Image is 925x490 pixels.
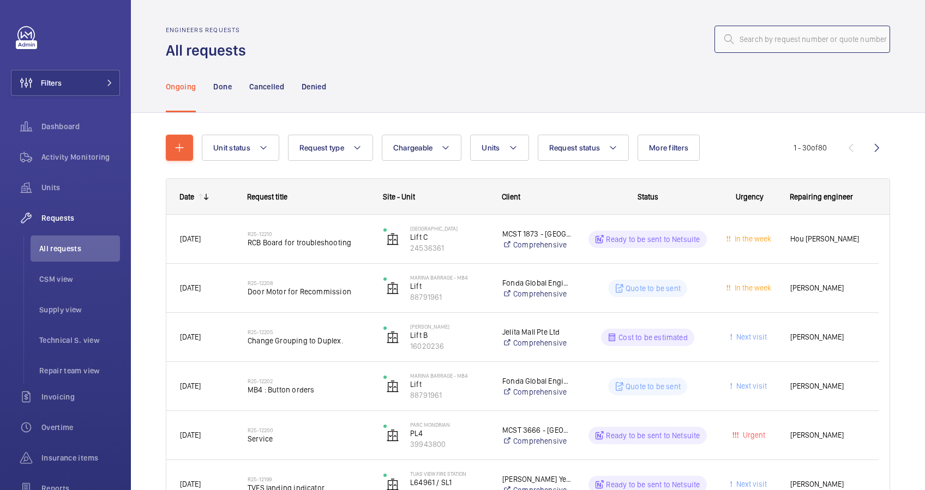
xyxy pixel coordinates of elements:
[606,234,700,245] p: Ready to be sent to Netsuite
[166,81,196,92] p: Ongoing
[502,239,573,250] a: Comprehensive
[410,390,488,401] p: 88791961
[39,365,120,376] span: Repair team view
[302,81,326,92] p: Denied
[502,326,573,337] p: Jelita Mall Pte Ltd
[202,135,279,161] button: Unit status
[732,283,771,292] span: In the week
[502,228,573,239] p: MCST 1873 - [GEOGRAPHIC_DATA]
[714,26,890,53] input: Search by request number or quote number
[39,274,120,285] span: CSM view
[386,282,399,295] img: elevator.svg
[410,428,488,439] p: PL4
[386,331,399,344] img: elevator.svg
[180,234,201,243] span: [DATE]
[482,143,500,152] span: Units
[382,135,462,161] button: Chargeable
[410,330,488,341] p: Lift B
[502,425,573,435] p: MCST 3666 - [GEOGRAPHIC_DATA]
[166,26,253,34] h2: Engineers requests
[606,479,700,490] p: Ready to be sent to Netsuite
[502,474,573,485] p: [PERSON_NAME] Yew Integrated Pte Ltd
[248,384,369,395] span: MB4 : Button orders
[248,286,369,297] span: Door Motor for Recommission
[410,470,488,477] p: Tuas View Fire Station
[248,433,369,444] span: Service
[247,192,287,201] span: Request title
[538,135,629,161] button: Request status
[741,431,765,439] span: Urgent
[248,335,369,346] span: Change Grouping to Duplex.
[410,372,488,379] p: Marina Barrage - MB4
[410,477,488,488] p: L64961 / SL1
[410,421,488,428] p: Parc Mondrian
[502,435,573,446] a: Comprehensive
[410,225,488,232] p: [GEOGRAPHIC_DATA]
[626,283,681,294] p: Quote to be sent
[248,476,369,482] h2: R25-12199
[626,381,681,392] p: Quote to be sent
[410,232,488,243] p: Lift C
[39,243,120,254] span: All requests
[248,329,369,335] h2: R25-12205
[180,382,201,390] span: [DATE]
[638,192,658,201] span: Status
[790,429,865,441] span: [PERSON_NAME]
[790,331,865,343] span: [PERSON_NAME]
[180,480,201,488] span: [DATE]
[790,233,865,245] span: Hou [PERSON_NAME]
[502,288,573,299] a: Comprehensive
[41,121,120,132] span: Dashboard
[502,337,573,348] a: Comprehensive
[410,379,488,390] p: Lift
[288,135,373,161] button: Request type
[502,386,573,397] a: Comprehensive
[248,427,369,433] h2: R25-12200
[41,422,120,433] span: Overtime
[470,135,528,161] button: Units
[790,282,865,294] span: [PERSON_NAME]
[732,234,771,243] span: In the week
[649,143,688,152] span: More filters
[166,40,253,61] h1: All requests
[410,243,488,253] p: 24536361
[794,144,827,152] span: 1 - 30 80
[502,192,520,201] span: Client
[393,143,433,152] span: Chargeable
[41,182,120,193] span: Units
[790,192,853,201] span: Repairing engineer
[410,323,488,330] p: [PERSON_NAME]
[41,152,120,162] span: Activity Monitoring
[248,237,369,248] span: RCB Board for troubleshooting
[734,382,767,390] span: Next visit
[410,292,488,303] p: 88791961
[41,452,120,463] span: Insurance items
[638,135,700,161] button: More filters
[180,332,201,341] span: [DATE]
[618,332,688,343] p: Cost to be estimated
[213,81,231,92] p: Done
[386,380,399,393] img: elevator.svg
[179,192,194,201] div: Date
[248,280,369,286] h2: R25-12208
[410,274,488,281] p: Marina Barrage - MB4
[383,192,415,201] span: Site - Unit
[502,277,573,288] p: Fonda Global Engineering Pte Ltd
[734,332,767,341] span: Next visit
[180,431,201,439] span: [DATE]
[248,378,369,384] h2: R25-12202
[180,283,201,292] span: [DATE]
[299,143,344,152] span: Request type
[734,480,767,488] span: Next visit
[410,281,488,292] p: Lift
[606,430,700,441] p: Ready to be sent to Netsuite
[790,380,865,392] span: [PERSON_NAME]
[41,213,120,223] span: Requests
[41,391,120,402] span: Invoicing
[39,304,120,315] span: Supply view
[249,81,284,92] p: Cancelled
[736,192,764,201] span: Urgency
[41,77,62,88] span: Filters
[11,70,120,96] button: Filters
[248,231,369,237] h2: R25-12210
